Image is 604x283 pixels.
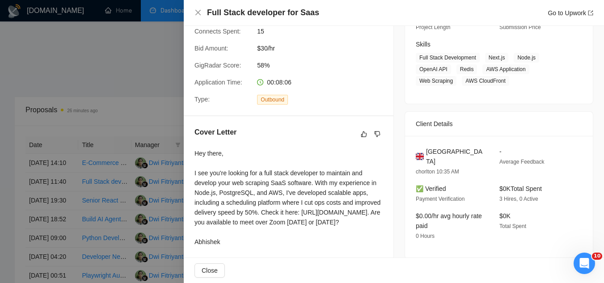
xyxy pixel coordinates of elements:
[416,53,480,63] span: Full Stack Development
[194,62,241,69] span: GigRadar Score:
[499,159,545,165] span: Average Feedback
[416,64,451,74] span: OpenAI API
[499,185,542,192] span: $0K Total Spent
[257,26,391,36] span: 15
[416,76,456,86] span: Web Scraping
[456,64,477,74] span: Redis
[416,212,482,229] span: $0.00/hr avg hourly rate paid
[257,60,391,70] span: 58%
[462,76,509,86] span: AWS CloudFront
[499,223,526,229] span: Total Spent
[499,196,538,202] span: 3 Hires, 0 Active
[194,127,237,138] h5: Cover Letter
[514,53,539,63] span: Node.js
[194,96,210,103] span: Type:
[499,212,511,220] span: $0K
[194,28,241,35] span: Connects Spent:
[372,129,383,139] button: dislike
[257,79,263,85] span: clock-circle
[194,45,228,52] span: Bid Amount:
[482,64,529,74] span: AWS Application
[194,9,202,16] span: close
[416,112,582,136] div: Client Details
[416,169,459,175] span: chorlton 10:35 AM
[416,24,450,30] span: Project Length
[416,233,435,239] span: 0 Hours
[426,147,485,166] span: [GEOGRAPHIC_DATA]
[257,43,391,53] span: $30/hr
[194,263,225,278] button: Close
[267,79,291,86] span: 00:08:06
[257,95,288,105] span: Outbound
[499,148,502,155] span: -
[194,79,242,86] span: Application Time:
[207,7,319,18] h4: Full Stack developer for Saas
[592,253,602,260] span: 10
[499,24,541,30] span: Submission Price
[359,129,369,139] button: like
[361,131,367,138] span: like
[194,148,383,247] div: Hey there, I see you're looking for a full stack developer to maintain and develop your web scrap...
[374,131,380,138] span: dislike
[202,266,218,275] span: Close
[574,253,595,274] iframe: Intercom live chat
[416,152,424,161] img: 🇬🇧
[588,10,593,16] span: export
[485,53,509,63] span: Next.js
[416,196,465,202] span: Payment Verification
[416,185,446,192] span: ✅ Verified
[416,41,431,48] span: Skills
[548,9,593,17] a: Go to Upworkexport
[194,9,202,17] button: Close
